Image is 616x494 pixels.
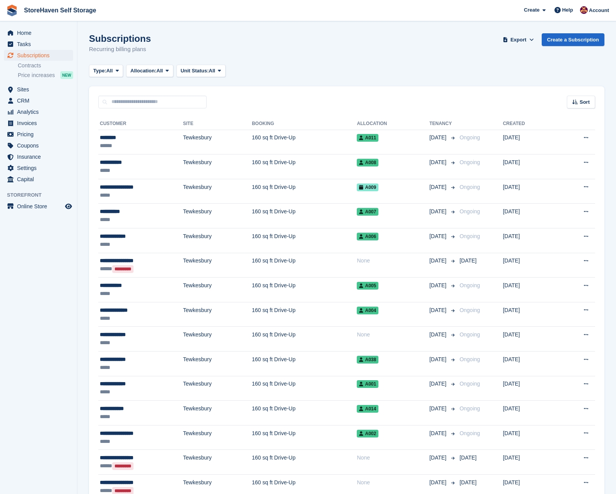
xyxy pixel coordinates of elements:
span: Ongoing [460,159,480,165]
span: Ongoing [460,331,480,338]
span: [DATE] [429,257,448,265]
td: Tewkesbury [183,352,252,376]
td: Tewkesbury [183,376,252,401]
img: stora-icon-8386f47178a22dfd0bd8f6a31ec36ba5ce8667c1dd55bd0f319d3a0aa187defe.svg [6,5,18,16]
span: Ongoing [460,208,480,214]
td: 160 sq ft Drive-Up [252,352,357,376]
td: [DATE] [503,401,556,425]
span: A011 [357,134,378,142]
button: Type: All [89,65,123,77]
td: Tewkesbury [183,253,252,278]
span: Sort [580,98,590,106]
td: Tewkesbury [183,278,252,302]
span: Ongoing [460,356,480,362]
span: Ongoing [460,233,480,239]
span: Analytics [17,106,63,117]
td: 160 sq ft Drive-Up [252,401,357,425]
span: [DATE] [460,479,477,485]
td: Tewkesbury [183,228,252,253]
span: A005 [357,282,378,290]
span: CRM [17,95,63,106]
span: Storefront [7,191,77,199]
a: menu [4,50,73,61]
span: Invoices [17,118,63,129]
td: 160 sq ft Drive-Up [252,179,357,204]
div: NEW [60,71,73,79]
span: A038 [357,356,378,364]
a: menu [4,106,73,117]
div: None [357,454,429,462]
span: [DATE] [429,355,448,364]
span: [DATE] [429,306,448,314]
th: Allocation [357,118,429,130]
a: Preview store [64,202,73,211]
span: [DATE] [460,257,477,264]
td: 160 sq ft Drive-Up [252,130,357,154]
span: Insurance [17,151,63,162]
span: Export [510,36,526,44]
td: 160 sq ft Drive-Up [252,253,357,278]
th: Site [183,118,252,130]
span: Help [562,6,573,14]
a: menu [4,95,73,106]
td: 160 sq ft Drive-Up [252,450,357,475]
span: Online Store [17,201,63,212]
td: [DATE] [503,302,556,327]
span: A002 [357,430,378,437]
span: Unit Status: [181,67,209,75]
td: Tewkesbury [183,154,252,179]
div: None [357,479,429,487]
td: [DATE] [503,278,556,302]
span: Type: [93,67,106,75]
td: 160 sq ft Drive-Up [252,425,357,450]
a: menu [4,174,73,185]
td: 160 sq ft Drive-Up [252,228,357,253]
span: A004 [357,307,378,314]
td: [DATE] [503,425,556,450]
td: [DATE] [503,228,556,253]
a: menu [4,27,73,38]
td: 160 sq ft Drive-Up [252,204,357,228]
span: All [209,67,216,75]
span: Ongoing [460,307,480,313]
td: Tewkesbury [183,401,252,425]
td: [DATE] [503,253,556,278]
a: menu [4,129,73,140]
span: Allocation: [130,67,156,75]
span: Ongoing [460,184,480,190]
td: Tewkesbury [183,327,252,352]
th: Created [503,118,556,130]
td: Tewkesbury [183,204,252,228]
span: [DATE] [429,380,448,388]
td: 160 sq ft Drive-Up [252,154,357,179]
button: Unit Status: All [176,65,226,77]
span: [DATE] [429,454,448,462]
span: [DATE] [429,232,448,240]
span: [DATE] [429,331,448,339]
div: None [357,257,429,265]
td: 160 sq ft Drive-Up [252,376,357,401]
span: [DATE] [460,455,477,461]
a: Create a Subscription [542,33,604,46]
td: 160 sq ft Drive-Up [252,302,357,327]
span: A007 [357,208,378,216]
td: Tewkesbury [183,450,252,475]
button: Allocation: All [126,65,173,77]
a: menu [4,201,73,212]
td: Tewkesbury [183,425,252,450]
span: Ongoing [460,381,480,387]
td: 160 sq ft Drive-Up [252,278,357,302]
td: [DATE] [503,450,556,475]
span: A009 [357,184,378,191]
a: menu [4,118,73,129]
span: Subscriptions [17,50,63,61]
a: menu [4,163,73,173]
span: All [156,67,163,75]
a: menu [4,151,73,162]
span: A014 [357,405,378,413]
span: Coupons [17,140,63,151]
a: menu [4,140,73,151]
th: Booking [252,118,357,130]
a: Price increases NEW [18,71,73,79]
span: Ongoing [460,282,480,288]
